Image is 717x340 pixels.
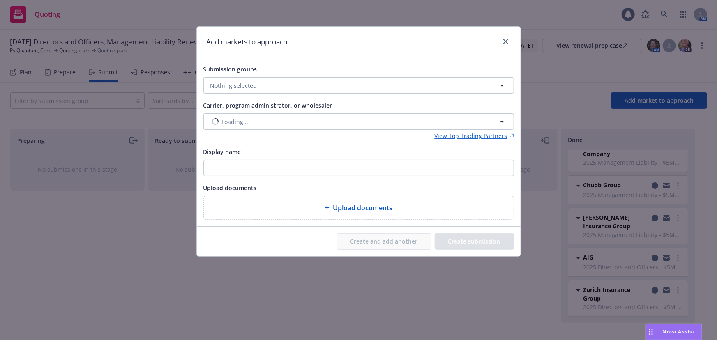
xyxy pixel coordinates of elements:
[501,37,511,46] a: close
[646,324,702,340] button: Nova Assist
[646,324,656,340] div: Drag to move
[203,184,257,192] span: Upload documents
[435,131,514,140] a: View Top Trading Partners
[203,77,514,94] button: Nothing selected
[203,65,257,73] span: Submission groups
[663,328,695,335] span: Nova Assist
[203,196,514,220] div: Upload documents
[222,117,249,126] span: Loading...
[203,113,514,130] button: Loading...
[333,203,392,213] span: Upload documents
[203,101,332,109] span: Carrier, program administrator, or wholesaler
[203,148,241,156] span: Display name
[207,37,288,47] h1: Add markets to approach
[210,81,257,90] span: Nothing selected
